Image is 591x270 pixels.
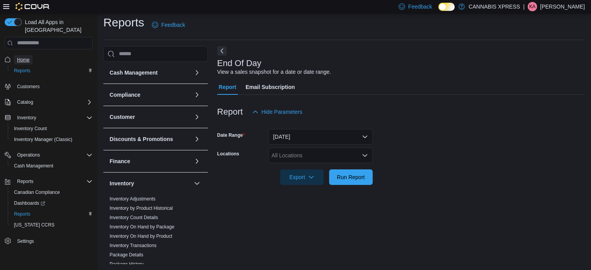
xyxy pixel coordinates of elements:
[2,150,96,160] button: Operations
[217,151,239,157] label: Locations
[11,66,92,75] span: Reports
[529,2,535,11] span: KA
[17,238,34,244] span: Settings
[192,157,202,166] button: Finance
[110,179,134,187] h3: Inventory
[14,150,92,160] span: Operations
[110,242,157,249] span: Inventory Transactions
[110,214,158,221] span: Inventory Count Details
[110,135,191,143] button: Discounts & Promotions
[5,51,92,267] nav: Complex example
[14,211,30,217] span: Reports
[149,17,188,33] a: Feedback
[14,98,92,107] span: Catalog
[14,150,43,160] button: Operations
[14,200,45,206] span: Dashboards
[17,84,40,90] span: Customers
[8,209,96,219] button: Reports
[14,222,54,228] span: [US_STATE] CCRS
[14,68,30,74] span: Reports
[362,152,368,159] button: Open list of options
[217,132,245,138] label: Date Range
[17,115,36,121] span: Inventory
[17,178,33,185] span: Reports
[14,177,92,186] span: Reports
[469,2,520,11] p: CANNABIS XPRESS
[8,123,96,134] button: Inventory Count
[110,91,191,99] button: Compliance
[11,124,92,133] span: Inventory Count
[14,236,92,246] span: Settings
[11,135,92,144] span: Inventory Manager (Classic)
[217,68,331,76] div: View a sales snapshot for a date or date range.
[262,108,302,116] span: Hide Parameters
[14,237,37,246] a: Settings
[16,3,50,10] img: Cova
[17,99,33,105] span: Catalog
[11,66,33,75] a: Reports
[268,129,373,145] button: [DATE]
[110,243,157,248] a: Inventory Transactions
[8,134,96,145] button: Inventory Manager (Classic)
[2,81,96,92] button: Customers
[2,112,96,123] button: Inventory
[192,90,202,99] button: Compliance
[11,220,58,230] a: [US_STATE] CCRS
[14,55,33,64] a: Home
[337,173,365,181] span: Run Report
[11,199,48,208] a: Dashboards
[161,21,185,29] span: Feedback
[217,46,227,56] button: Next
[110,135,173,143] h3: Discounts & Promotions
[110,69,158,77] h3: Cash Management
[103,15,144,30] h1: Reports
[11,220,92,230] span: Washington CCRS
[11,188,63,197] a: Canadian Compliance
[110,157,191,165] button: Finance
[408,3,432,10] span: Feedback
[14,55,92,64] span: Home
[11,209,92,219] span: Reports
[110,224,174,230] a: Inventory On Hand by Package
[17,152,40,158] span: Operations
[110,196,155,202] span: Inventory Adjustments
[110,215,158,220] a: Inventory Count Details
[14,136,72,143] span: Inventory Manager (Classic)
[11,209,33,219] a: Reports
[110,113,191,121] button: Customer
[8,219,96,230] button: [US_STATE] CCRS
[192,112,202,122] button: Customer
[110,179,191,187] button: Inventory
[11,161,92,171] span: Cash Management
[11,124,50,133] a: Inventory Count
[217,59,262,68] h3: End Of Day
[8,160,96,171] button: Cash Management
[110,69,191,77] button: Cash Management
[14,113,39,122] button: Inventory
[110,233,172,239] a: Inventory On Hand by Product
[2,176,96,187] button: Reports
[110,206,173,211] a: Inventory by Product Historical
[8,65,96,76] button: Reports
[280,169,324,185] button: Export
[11,135,75,144] a: Inventory Manager (Classic)
[110,261,143,267] a: Package History
[14,177,37,186] button: Reports
[329,169,373,185] button: Run Report
[217,107,243,117] h3: Report
[2,97,96,108] button: Catalog
[14,125,47,132] span: Inventory Count
[219,79,236,95] span: Report
[14,189,60,195] span: Canadian Compliance
[14,82,92,91] span: Customers
[11,188,92,197] span: Canadian Compliance
[285,169,319,185] span: Export
[110,252,143,258] a: Package Details
[14,163,53,169] span: Cash Management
